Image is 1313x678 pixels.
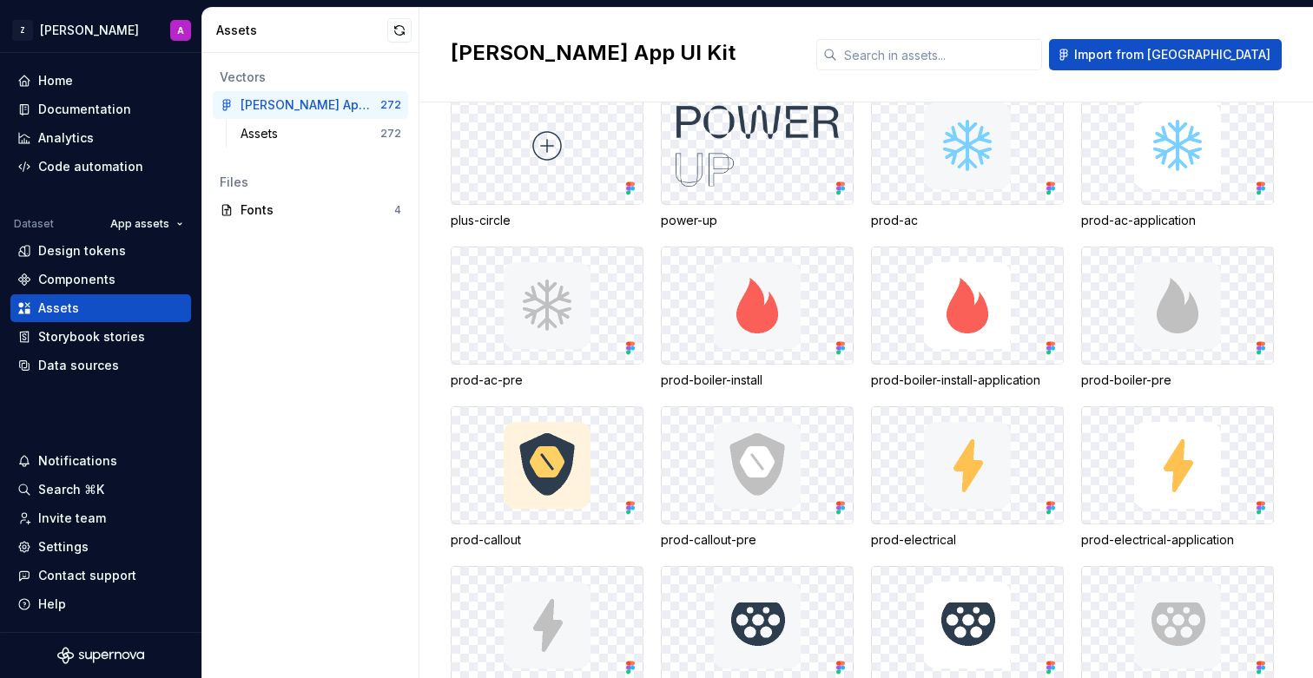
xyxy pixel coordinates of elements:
div: Design tokens [38,242,126,260]
div: Search ⌘K [38,481,104,498]
h2: [PERSON_NAME] App UI Kit [451,39,795,67]
div: Fonts [241,201,394,219]
a: Analytics [10,124,191,152]
button: Z[PERSON_NAME]A [3,11,198,49]
div: Assets [38,300,79,317]
div: 272 [380,98,401,112]
a: Assets272 [234,120,408,148]
a: Data sources [10,352,191,379]
div: prod-callout [451,531,643,549]
div: Components [38,271,115,288]
a: Fonts4 [213,196,408,224]
div: prod-electrical [871,531,1064,549]
div: plus-circle [451,212,643,229]
div: prod-boiler-install [661,372,854,389]
div: Documentation [38,101,131,118]
a: Design tokens [10,237,191,265]
div: prod-electrical-application [1081,531,1274,549]
div: prod-ac [871,212,1064,229]
a: Invite team [10,504,191,532]
a: Code automation [10,153,191,181]
div: Notifications [38,452,117,470]
a: Home [10,67,191,95]
a: Settings [10,533,191,561]
button: Import from [GEOGRAPHIC_DATA] [1049,39,1282,70]
div: power-up [661,212,854,229]
div: prod-ac-pre [451,372,643,389]
a: Storybook stories [10,323,191,351]
div: Assets [241,125,285,142]
button: Notifications [10,447,191,475]
div: Assets [216,22,387,39]
input: Search in assets... [837,39,1042,70]
button: Contact support [10,562,191,589]
div: prod-boiler-pre [1081,372,1274,389]
div: Vectors [220,69,401,86]
div: 4 [394,203,401,217]
svg: Supernova Logo [57,647,144,664]
div: Help [38,596,66,613]
div: A [177,23,184,37]
div: Storybook stories [38,328,145,346]
div: prod-boiler-install-application [871,372,1064,389]
button: App assets [102,212,191,236]
div: Dataset [14,217,54,231]
a: [PERSON_NAME] App UI Kit272 [213,91,408,119]
div: Analytics [38,129,94,147]
div: [PERSON_NAME] App UI Kit [241,96,370,114]
button: Help [10,590,191,618]
div: [PERSON_NAME] [40,22,139,39]
div: Invite team [38,510,106,527]
div: Settings [38,538,89,556]
div: Files [220,174,401,191]
span: Import from [GEOGRAPHIC_DATA] [1074,46,1270,63]
div: Data sources [38,357,119,374]
div: Code automation [38,158,143,175]
div: prod-callout-pre [661,531,854,549]
div: Z [12,20,33,41]
div: Contact support [38,567,136,584]
a: Assets [10,294,191,322]
a: Components [10,266,191,293]
div: prod-ac-application [1081,212,1274,229]
span: App assets [110,217,169,231]
a: Documentation [10,95,191,123]
div: Home [38,72,73,89]
button: Search ⌘K [10,476,191,504]
div: 272 [380,127,401,141]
